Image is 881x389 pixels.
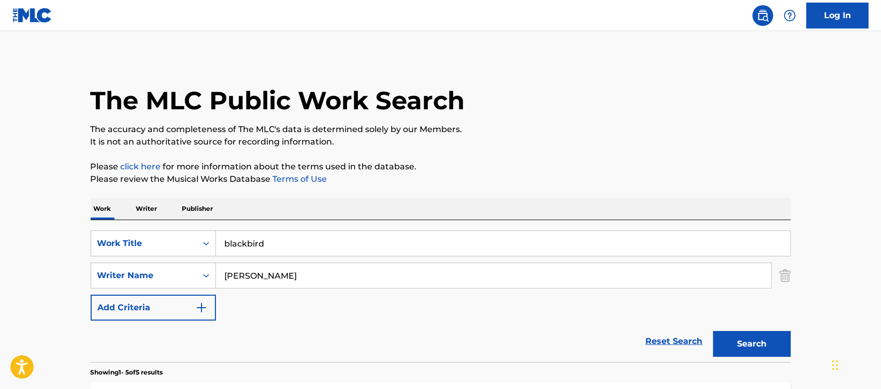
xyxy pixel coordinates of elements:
[829,339,881,389] iframe: Chat Widget
[784,9,796,22] img: help
[97,269,191,282] div: Writer Name
[91,198,114,220] p: Work
[91,173,791,185] p: Please review the Musical Works Database
[91,295,216,321] button: Add Criteria
[91,85,465,116] h1: The MLC Public Work Search
[779,5,800,26] div: Help
[753,5,773,26] a: Public Search
[195,301,208,314] img: 9d2ae6d4665cec9f34b9.svg
[641,330,708,353] a: Reset Search
[806,3,869,28] a: Log In
[91,136,791,148] p: It is not an authoritative source for recording information.
[179,198,216,220] p: Publisher
[91,123,791,136] p: The accuracy and completeness of The MLC's data is determined solely by our Members.
[121,162,161,171] a: click here
[91,368,163,377] p: Showing 1 - 5 of 5 results
[779,263,791,289] img: Delete Criterion
[12,8,52,23] img: MLC Logo
[91,230,791,362] form: Search Form
[271,174,327,184] a: Terms of Use
[713,331,791,357] button: Search
[91,161,791,173] p: Please for more information about the terms used in the database.
[832,350,839,381] div: Drag
[757,9,769,22] img: search
[97,237,191,250] div: Work Title
[133,198,161,220] p: Writer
